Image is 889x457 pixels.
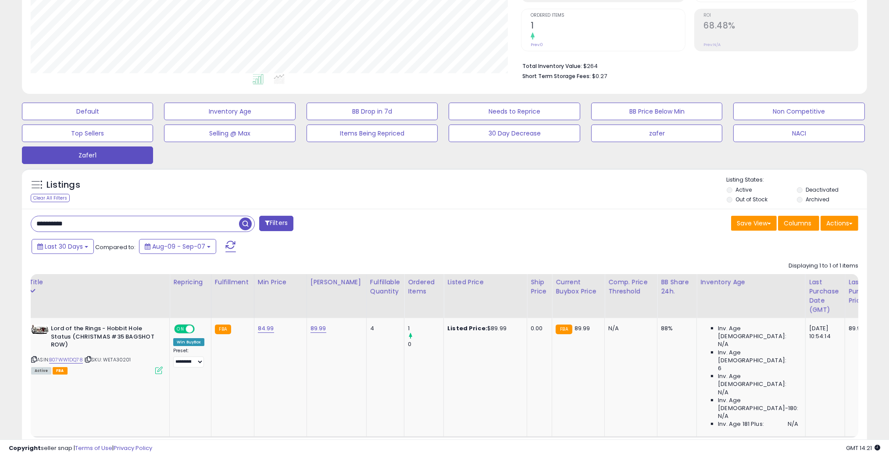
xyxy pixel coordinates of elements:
label: Deactivated [806,186,839,193]
div: seller snap | | [9,444,152,453]
span: OFF [193,325,207,333]
strong: Copyright [9,444,41,452]
div: [PERSON_NAME] [311,278,363,287]
span: All listings currently available for purchase on Amazon [31,367,51,375]
a: Terms of Use [75,444,112,452]
span: Ordered Items [531,13,685,18]
b: Lord of the Rings - Hobbit Hole Status (CHRISTMAS #35 BAGSHOT ROW) [51,325,157,351]
h5: Listings [46,179,80,191]
small: Prev: N/A [704,42,721,47]
button: Selling @ Max [164,125,295,142]
div: Fulfillment [215,278,250,287]
button: Actions [821,216,858,231]
label: Out of Stock [736,196,768,203]
label: Active [736,186,752,193]
button: Aug-09 - Sep-07 [139,239,216,254]
div: Last Purchase Date (GMT) [809,278,841,314]
b: Short Term Storage Fees: [522,72,591,80]
span: Aug-09 - Sep-07 [152,242,205,251]
a: Privacy Policy [114,444,152,452]
button: Inventory Age [164,103,295,120]
div: Preset: [173,348,204,368]
span: Inv. Age [DEMOGRAPHIC_DATA]: [718,372,798,388]
span: Columns [784,219,811,228]
div: N/A [608,325,650,332]
span: Inv. Age 181 Plus: [718,420,764,428]
li: $264 [522,60,852,71]
div: Title [29,278,166,287]
button: Last 30 Days [32,239,94,254]
div: 0 [408,340,443,348]
button: 30 Day Decrease [449,125,580,142]
div: Win BuyBox [173,338,204,346]
button: BB Price Below Min [591,103,722,120]
span: FBA [53,367,68,375]
span: | SKU: WETA30201 [84,356,131,363]
div: 88% [661,325,690,332]
div: Last Purchase Price [849,278,881,305]
span: Inv. Age [DEMOGRAPHIC_DATA]-180: [718,396,798,412]
h2: 68.48% [704,21,858,32]
div: $89.99 [447,325,520,332]
label: Archived [806,196,829,203]
div: 0.00 [531,325,545,332]
div: 4 [370,325,397,332]
a: 89.99 [311,324,326,333]
div: Inventory Age [700,278,801,287]
div: Clear All Filters [31,194,70,202]
span: Compared to: [95,243,136,251]
div: Listed Price [447,278,523,287]
span: 89.99 [575,324,590,332]
div: Ordered Items [408,278,440,296]
button: Columns [778,216,819,231]
b: Listed Price: [447,324,487,332]
span: $0.27 [592,72,607,80]
div: Fulfillable Quantity [370,278,400,296]
div: 89.99 [849,325,878,332]
small: FBA [215,325,231,334]
button: Zafer1 [22,146,153,164]
div: BB Share 24h. [661,278,693,296]
span: 2025-10-9 14:21 GMT [846,444,880,452]
button: Items Being Repriced [307,125,438,142]
span: Inv. Age [DEMOGRAPHIC_DATA]: [718,325,798,340]
div: Repricing [173,278,207,287]
button: zafer [591,125,722,142]
div: 1 [408,325,443,332]
span: N/A [718,412,728,420]
a: 84.99 [258,324,274,333]
span: ROI [704,13,858,18]
button: NACI [733,125,864,142]
button: Default [22,103,153,120]
small: Prev: 0 [531,42,543,47]
button: Save View [731,216,777,231]
span: N/A [788,420,798,428]
div: Displaying 1 to 1 of 1 items [789,262,858,270]
p: Listing States: [727,176,867,184]
a: B07WW1DQ78 [49,356,83,364]
button: Filters [259,216,293,231]
b: Total Inventory Value: [522,62,582,70]
small: FBA [556,325,572,334]
div: Comp. Price Threshold [608,278,653,296]
button: Non Competitive [733,103,864,120]
span: ON [175,325,186,333]
div: Min Price [258,278,303,287]
span: N/A [718,340,728,348]
div: ASIN: [31,325,163,373]
div: [DATE] 10:54:14 [809,325,838,340]
span: Inv. Age [DEMOGRAPHIC_DATA]: [718,349,798,364]
span: Last 30 Days [45,242,83,251]
button: Needs to Reprice [449,103,580,120]
h2: 1 [531,21,685,32]
span: 6 [718,364,721,372]
button: BB Drop in 7d [307,103,438,120]
span: N/A [718,389,728,396]
button: Top Sellers [22,125,153,142]
div: Ship Price [531,278,548,296]
img: 41ryfVk7L-L._SL40_.jpg [31,325,49,334]
div: Current Buybox Price [556,278,601,296]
